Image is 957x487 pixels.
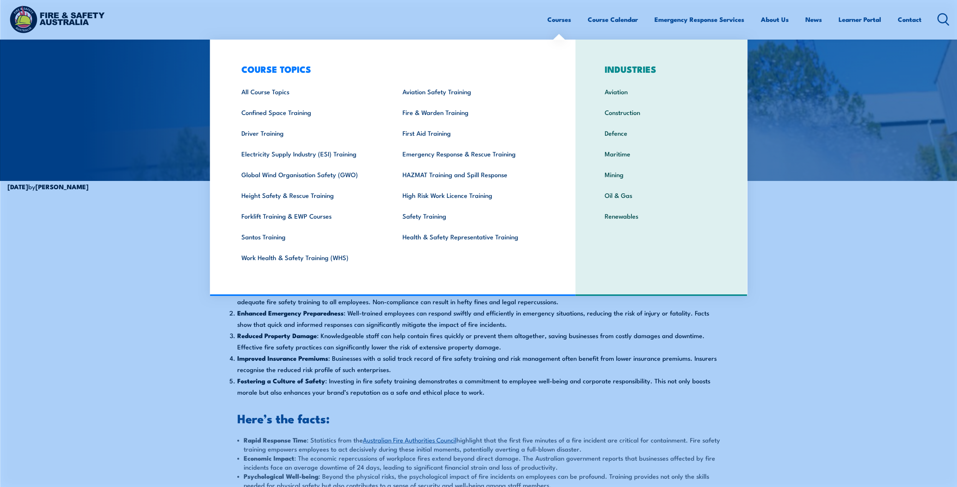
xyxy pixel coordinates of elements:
strong: [DATE] [8,182,28,191]
a: All Course Topics [230,81,391,102]
a: First Aid Training [391,123,552,143]
a: Emergency Response & Rescue Training [391,143,552,164]
a: Courses [547,9,571,29]
strong: Reduced Property Damage [237,331,317,340]
a: High Risk Work Licence Training [391,185,552,205]
li: : Investing in fire safety training demonstrates a commitment to employee well-being and corporat... [237,375,720,398]
span: by [8,182,89,191]
a: Renewables [593,205,730,226]
a: Work Health & Safety Training (WHS) [230,247,391,268]
a: News [805,9,822,29]
a: Global Wind Organisation Safety (GWO) [230,164,391,185]
h3: INDUSTRIES [593,64,730,74]
a: Health & Safety Representative Training [391,226,552,247]
strong: Economic Impact [244,453,294,463]
li: : Businesses with a solid track record of fire safety training and risk management often benefit ... [237,352,720,375]
strong: Psychological Well-being [244,471,318,481]
li: : Statistics from the highlight that the first five minutes of a fire incident are critical for c... [237,435,720,453]
li: : Knowledgeable staff can help contain fires quickly or prevent them altogether, saving businesse... [237,330,720,352]
li: : Adhering to the Work Health and Safety Act 2011 and the Building Code of Australia requires bus... [237,285,720,307]
strong: Rapid Response Time [244,435,307,445]
a: Maritime [593,143,730,164]
a: Oil & Gas [593,185,730,205]
a: Mining [593,164,730,185]
a: About Us [761,9,789,29]
a: Forklift Training & EWP Courses [230,205,391,226]
a: HAZMAT Training and Spill Response [391,164,552,185]
a: Height Safety & Rescue Training [230,185,391,205]
li: : Well-trained employees can respond swiftly and efficiently in emergency situations, reducing th... [237,307,720,330]
strong: Enhanced Emergency Preparedness [237,308,344,318]
a: Electricity Supply Industry (ESI) Training [230,143,391,164]
a: Construction [593,102,730,123]
strong: Fostering a Culture of Safety [237,376,325,386]
a: Driver Training [230,123,391,143]
a: Emergency Response Services [654,9,744,29]
a: Contact [898,9,922,29]
strong: Here’s the facts: [237,409,330,427]
h3: COURSE TOPICS [230,64,552,74]
a: Santos Training [230,226,391,247]
strong: Improved Insurance Premiums [237,353,328,363]
a: Confined Space Training [230,102,391,123]
li: : The economic repercussions of workplace fires extend beyond direct damage. The Australian gover... [237,453,720,472]
strong: [PERSON_NAME] [35,182,89,191]
a: Aviation Safety Training [391,81,552,102]
a: Defence [593,123,730,143]
a: Fire & Warden Training [391,102,552,123]
a: Course Calendar [588,9,638,29]
a: Aviation [593,81,730,102]
a: Learner Portal [839,9,881,29]
a: Safety Training [391,205,552,226]
a: Australian Fire Authorities Council [363,435,456,444]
